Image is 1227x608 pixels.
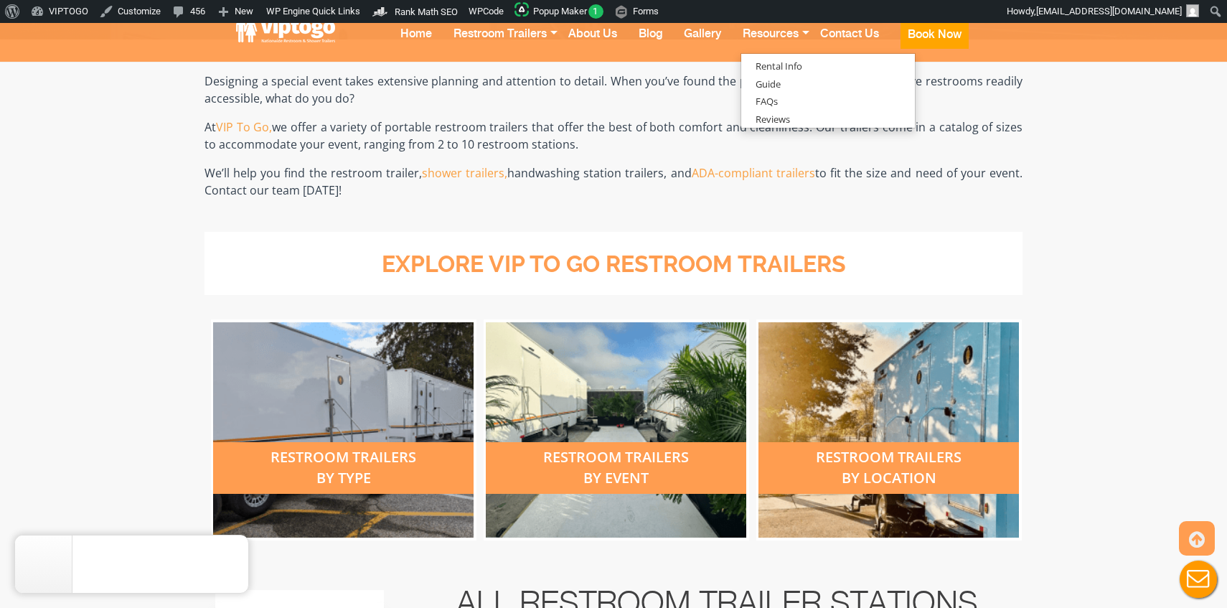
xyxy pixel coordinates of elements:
[692,165,815,181] a: ADA-compliant trailers
[486,442,746,494] div: restroom trailers by event
[901,22,969,49] button: Book Now
[204,164,1022,199] p: We’ll help you find the restroom trailer, handwashing station trailers, and to fit the size and n...
[204,118,1022,153] p: At we offer a variety of portable restroom trailers that offer the best of both comfort and clean...
[741,75,795,93] a: Guide
[1036,6,1182,17] span: [EMAIL_ADDRESS][DOMAIN_NAME]
[741,93,792,111] a: FAQs
[628,15,673,72] a: Blog
[741,111,804,128] a: Reviews
[588,4,603,19] span: 1
[390,15,443,72] a: Home
[216,119,272,135] a: VIP To Go,
[1170,551,1227,608] button: Live Chat
[741,57,817,75] a: Rental Info
[758,442,1019,494] div: restroom trailers by location
[443,15,558,72] a: Restroom Trailers
[395,6,458,17] span: Rank Math SEO
[732,15,809,72] a: Resources
[809,15,890,72] a: Contact Us
[422,165,507,181] a: shower trailers,
[890,15,979,80] a: Book Now
[558,15,628,72] a: About Us
[225,252,1002,277] h3: explore vip to go restroom trailers
[213,442,474,494] div: restroom trailers by type
[204,73,1022,107] p: Designing a special event takes extensive planning and attention to detail. When you’ve found the...
[673,15,732,72] a: Gallery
